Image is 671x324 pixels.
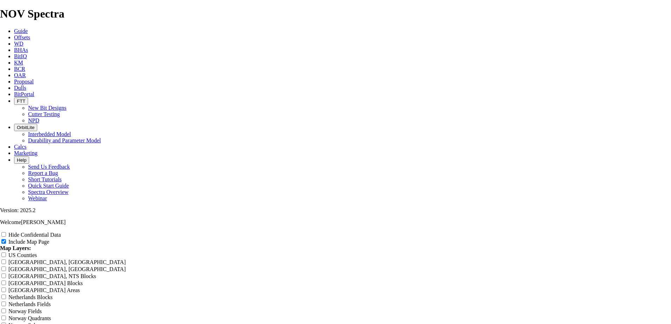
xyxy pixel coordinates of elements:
[8,301,51,307] label: Netherlands Fields
[14,85,26,91] a: Dulls
[14,47,28,53] a: BHAs
[17,99,25,104] span: FTT
[21,219,66,225] span: [PERSON_NAME]
[14,150,38,156] a: Marketing
[8,273,96,279] label: [GEOGRAPHIC_DATA], NTS Blocks
[14,79,34,85] a: Proposal
[14,28,28,34] a: Guide
[28,131,71,137] a: Interbedded Model
[8,280,83,286] label: [GEOGRAPHIC_DATA] Blocks
[14,34,30,40] a: Offsets
[8,239,49,245] label: Include Map Page
[28,176,62,182] a: Short Tutorials
[8,308,42,314] label: Norway Fields
[28,111,60,117] a: Cutter Testing
[14,97,28,105] button: FTT
[28,183,69,189] a: Quick Start Guide
[28,189,68,195] a: Spectra Overview
[8,294,53,300] label: Netherlands Blocks
[28,164,70,170] a: Send Us Feedback
[14,144,27,150] a: Calcs
[8,252,37,258] label: US Counties
[14,66,25,72] a: BCR
[28,170,58,176] a: Report a Bug
[8,232,61,238] label: Hide Confidential Data
[28,195,47,201] a: Webinar
[28,117,39,123] a: NPD
[14,72,26,78] a: OAR
[17,157,26,163] span: Help
[14,53,27,59] a: BitIQ
[14,156,29,164] button: Help
[8,287,80,293] label: [GEOGRAPHIC_DATA] Areas
[14,91,34,97] a: BitPortal
[17,125,34,130] span: OrbitLite
[14,124,37,131] button: OrbitLite
[8,266,126,272] label: [GEOGRAPHIC_DATA], [GEOGRAPHIC_DATA]
[8,259,126,265] label: [GEOGRAPHIC_DATA], [GEOGRAPHIC_DATA]
[8,315,51,321] label: Norway Quadrants
[14,60,23,66] a: KM
[14,41,24,47] a: WD
[28,137,101,143] a: Durability and Parameter Model
[28,105,66,111] a: New Bit Designs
